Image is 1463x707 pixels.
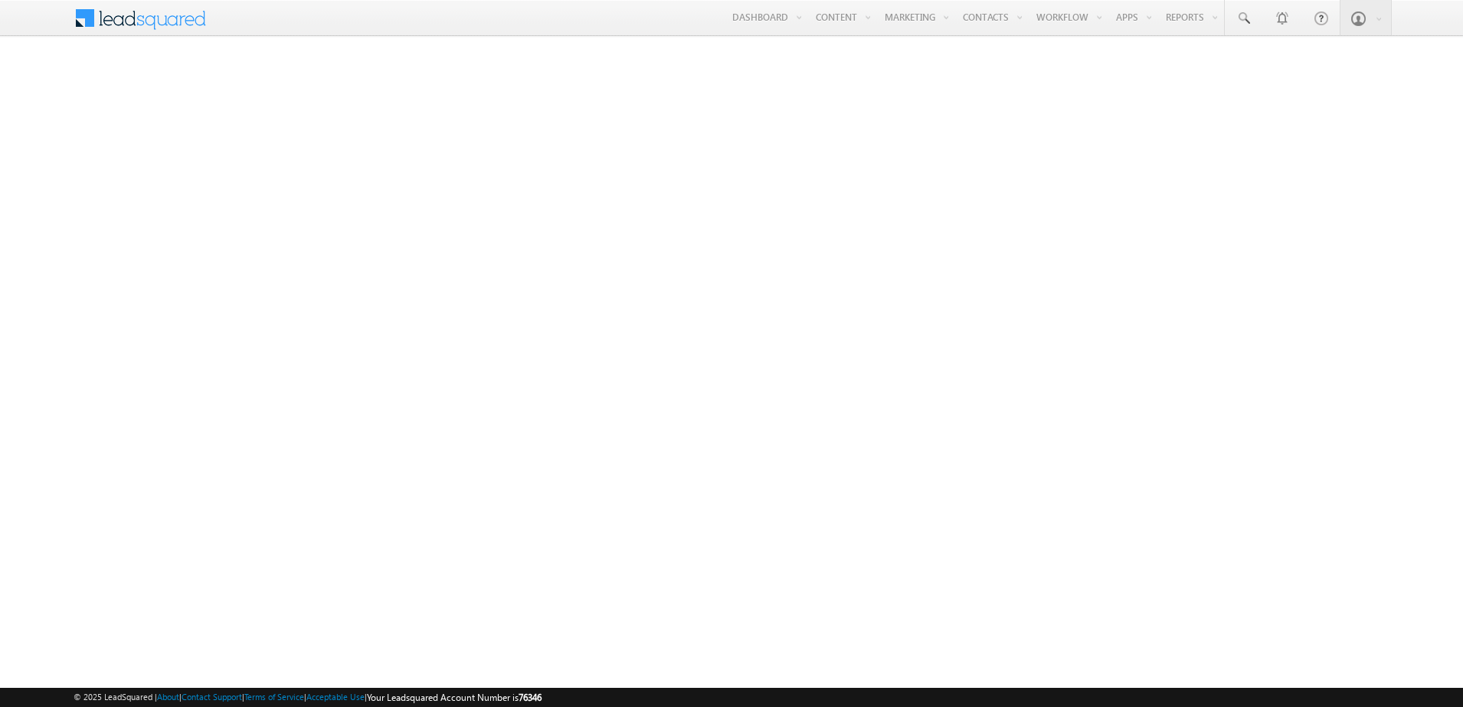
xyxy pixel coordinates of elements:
[182,692,242,702] a: Contact Support
[367,692,542,703] span: Your Leadsquared Account Number is
[244,692,304,702] a: Terms of Service
[74,690,542,705] span: © 2025 LeadSquared | | | | |
[519,692,542,703] span: 76346
[306,692,365,702] a: Acceptable Use
[157,692,179,702] a: About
